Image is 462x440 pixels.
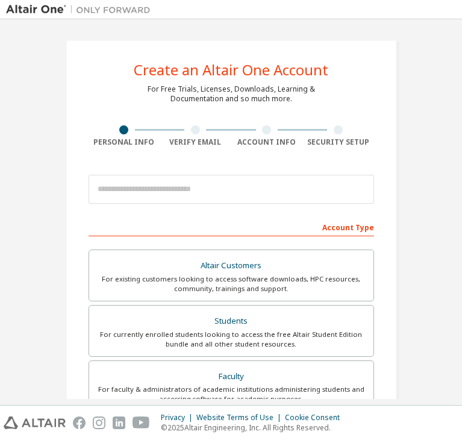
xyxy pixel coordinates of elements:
[161,413,196,423] div: Privacy
[134,63,328,77] div: Create an Altair One Account
[96,274,366,294] div: For existing customers looking to access software downloads, HPC resources, community, trainings ...
[93,416,105,429] img: instagram.svg
[96,368,366,385] div: Faculty
[196,413,285,423] div: Website Terms of Use
[161,423,347,433] p: © 2025 Altair Engineering, Inc. All Rights Reserved.
[133,416,150,429] img: youtube.svg
[285,413,347,423] div: Cookie Consent
[73,416,86,429] img: facebook.svg
[302,137,374,147] div: Security Setup
[160,137,231,147] div: Verify Email
[113,416,125,429] img: linkedin.svg
[89,137,160,147] div: Personal Info
[4,416,66,429] img: altair_logo.svg
[6,4,157,16] img: Altair One
[89,217,374,236] div: Account Type
[148,84,315,104] div: For Free Trials, Licenses, Downloads, Learning & Documentation and so much more.
[96,313,366,330] div: Students
[96,257,366,274] div: Altair Customers
[231,137,303,147] div: Account Info
[96,330,366,349] div: For currently enrolled students looking to access the free Altair Student Edition bundle and all ...
[96,385,366,404] div: For faculty & administrators of academic institutions administering students and accessing softwa...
